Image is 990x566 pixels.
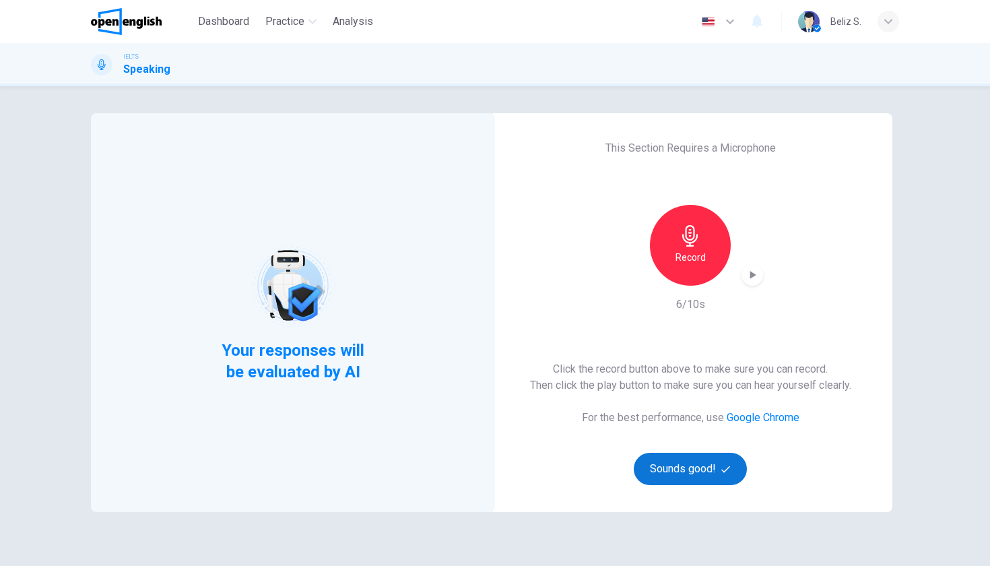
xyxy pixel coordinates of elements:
h6: Click the record button above to make sure you can record. Then click the play button to make sur... [530,361,851,394]
div: Beliz S. [830,13,861,30]
button: Analysis [327,9,378,34]
span: IELTS [123,52,139,61]
h6: For the best performance, use [582,410,799,426]
img: Profile picture [798,11,820,32]
img: OpenEnglish logo [91,8,162,35]
h6: 6/10s [676,296,705,313]
span: Analysis [333,13,373,30]
span: Dashboard [198,13,249,30]
img: en [700,17,717,27]
button: Sounds good! [634,453,747,485]
img: robot icon [250,243,335,328]
h1: Speaking [123,61,170,77]
a: Google Chrome [727,411,799,424]
a: OpenEnglish logo [91,8,193,35]
button: Dashboard [193,9,255,34]
h6: This Section Requires a Microphone [605,140,776,156]
span: Your responses will be evaluated by AI [211,340,375,383]
button: Practice [260,9,322,34]
span: Practice [265,13,304,30]
button: Record [650,205,731,286]
h6: Record [675,249,706,265]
